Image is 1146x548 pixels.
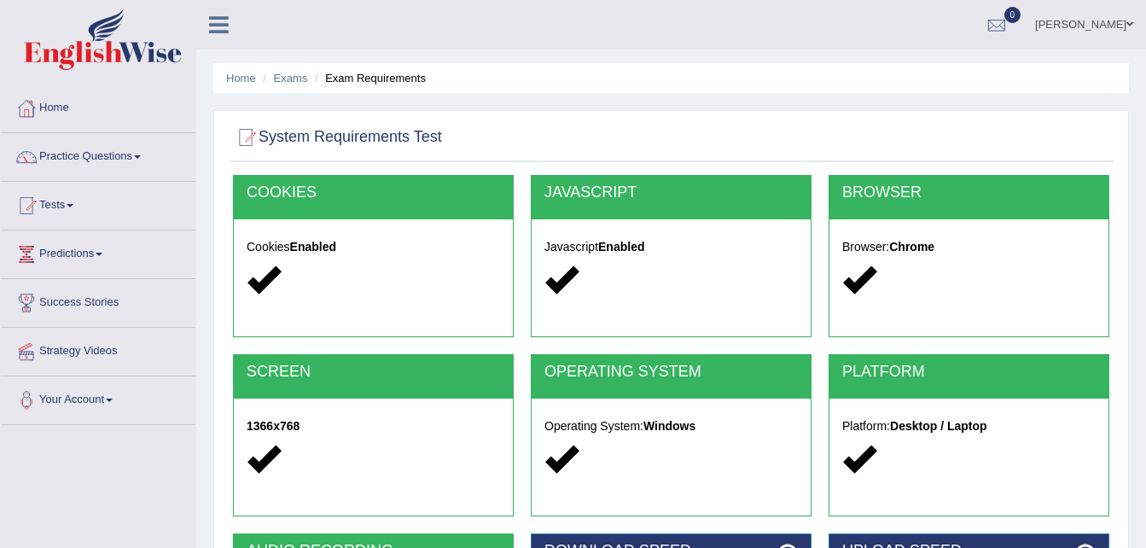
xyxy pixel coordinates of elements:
a: Tests [1,182,195,224]
strong: Chrome [889,240,934,254]
strong: Enabled [598,240,644,254]
strong: Windows [643,419,695,433]
li: Exam Requirements [311,70,426,86]
h5: Browser: [842,241,1096,254]
a: Predictions [1,230,195,273]
a: Practice Questions [1,133,195,176]
h5: Operating System: [544,420,798,433]
h2: BROWSER [842,184,1096,201]
h5: Javascript [544,241,798,254]
a: Your Account [1,376,195,419]
h5: Cookies [247,241,500,254]
h2: SCREEN [247,364,500,381]
a: Exams [274,72,308,85]
a: Success Stories [1,279,195,322]
strong: Desktop / Laptop [890,419,987,433]
span: 0 [1004,7,1021,23]
a: Home [226,72,256,85]
h2: PLATFORM [842,364,1096,381]
h2: OPERATING SYSTEM [544,364,798,381]
a: Strategy Videos [1,328,195,370]
strong: Enabled [290,240,336,254]
h2: System Requirements Test [233,125,442,150]
a: Home [1,85,195,127]
h5: Platform: [842,420,1096,433]
h2: JAVASCRIPT [544,184,798,201]
h2: COOKIES [247,184,500,201]
strong: 1366x768 [247,419,300,433]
